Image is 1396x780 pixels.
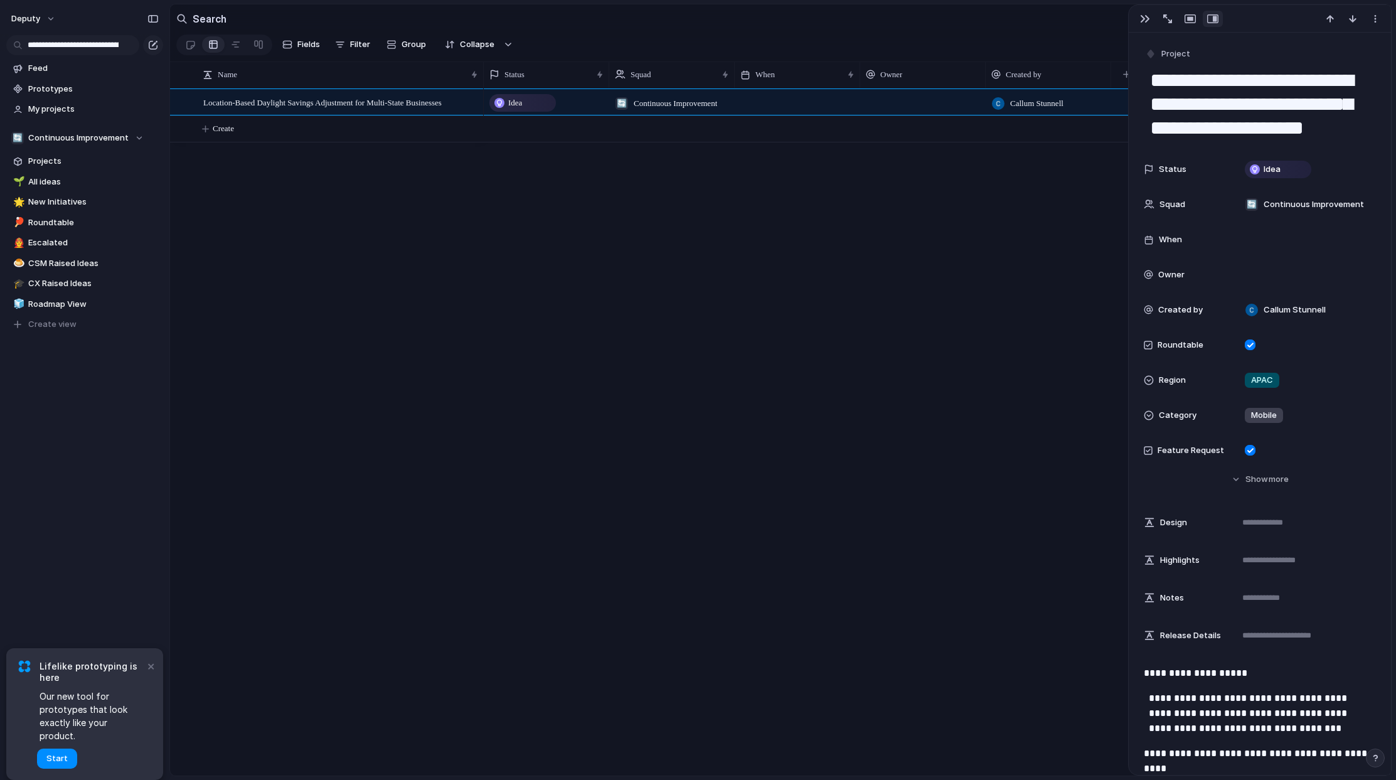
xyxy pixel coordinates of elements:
span: Roadmap View [28,298,159,311]
a: 🌟New Initiatives [6,193,163,211]
a: My projects [6,100,163,119]
span: Projects [28,155,159,168]
span: Fields [297,38,320,51]
button: 🍮 [11,257,24,270]
span: Roundtable [28,216,159,229]
h2: Search [193,11,226,26]
span: Feature Request [1158,444,1224,457]
span: Prototypes [28,83,159,95]
a: 🧊Roadmap View [6,295,163,314]
button: 🌱 [11,176,24,188]
button: Start [37,749,77,769]
button: Group [380,35,432,55]
button: 🌟 [11,196,24,208]
a: 🍮CSM Raised Ideas [6,254,163,273]
span: deputy [11,13,40,25]
span: When [755,68,775,81]
span: All ideas [28,176,159,188]
button: 👨‍🚒 [11,237,24,249]
button: 🎓 [11,277,24,290]
span: Owner [880,68,902,81]
span: APAC [1251,374,1273,387]
span: Create [213,122,234,135]
div: 🔄 [11,132,24,144]
button: 🧊 [11,298,24,311]
span: Name [218,68,237,81]
span: When [1159,233,1182,246]
span: CX Raised Ideas [28,277,159,290]
span: Idea [1264,163,1281,176]
a: 👨‍🚒Escalated [6,233,163,252]
div: 🌟 [13,195,22,210]
span: Release Details [1160,629,1221,642]
a: Prototypes [6,80,163,99]
span: Created by [1158,304,1203,316]
span: Status [504,68,525,81]
div: 🎓 [13,277,22,291]
span: Squad [1159,198,1185,211]
span: My projects [28,103,159,115]
button: 🏓 [11,216,24,229]
a: Feed [6,59,163,78]
span: Collapse [460,38,494,51]
span: Continuous Improvement [634,97,717,110]
span: Mobile [1251,409,1277,422]
button: Collapse [437,35,501,55]
span: Callum Stunnell [1264,304,1326,316]
span: Escalated [28,237,159,249]
span: more [1269,473,1289,486]
span: Start [46,752,68,765]
span: Highlights [1160,554,1200,567]
span: CSM Raised Ideas [28,257,159,270]
button: 🔄Continuous Improvement [6,129,163,147]
div: 🌱 [13,174,22,189]
div: 🔄 [615,97,628,110]
span: Idea [508,97,522,109]
span: Region [1159,374,1186,387]
a: 🎓CX Raised Ideas [6,274,163,293]
span: Feed [28,62,159,75]
span: Owner [1158,269,1185,281]
span: Callum Stunnell [1010,97,1063,110]
span: Group [402,38,426,51]
span: Design [1160,516,1187,529]
button: Create view [6,315,163,334]
div: 🧊 [13,297,22,311]
span: Notes [1160,592,1184,604]
div: 🔄 [1245,198,1258,211]
span: New Initiatives [28,196,159,208]
span: Show [1245,473,1268,486]
a: 🏓Roundtable [6,213,163,232]
span: Project [1161,48,1190,60]
button: Showmore [1144,468,1376,491]
span: Lifelike prototyping is here [40,661,144,683]
div: 👨‍🚒 [13,236,22,250]
button: Filter [330,35,375,55]
button: Project [1143,45,1194,63]
span: Squad [631,68,651,81]
a: Projects [6,152,163,171]
div: 🍮 [13,256,22,270]
span: Create view [28,318,77,331]
button: deputy [6,9,62,29]
span: Our new tool for prototypes that look exactly like your product. [40,690,144,742]
span: Roundtable [1158,339,1203,351]
button: Fields [277,35,325,55]
span: Continuous Improvement [28,132,129,144]
a: 🌱All ideas [6,173,163,191]
div: 🏓 [13,215,22,230]
button: Dismiss [143,658,158,673]
span: Created by [1006,68,1042,81]
span: Location-Based Daylight Savings Adjustment for Multi-State Businesses [203,95,442,109]
span: Filter [350,38,370,51]
span: Category [1159,409,1196,422]
span: Continuous Improvement [1264,198,1364,211]
span: Status [1159,163,1186,176]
